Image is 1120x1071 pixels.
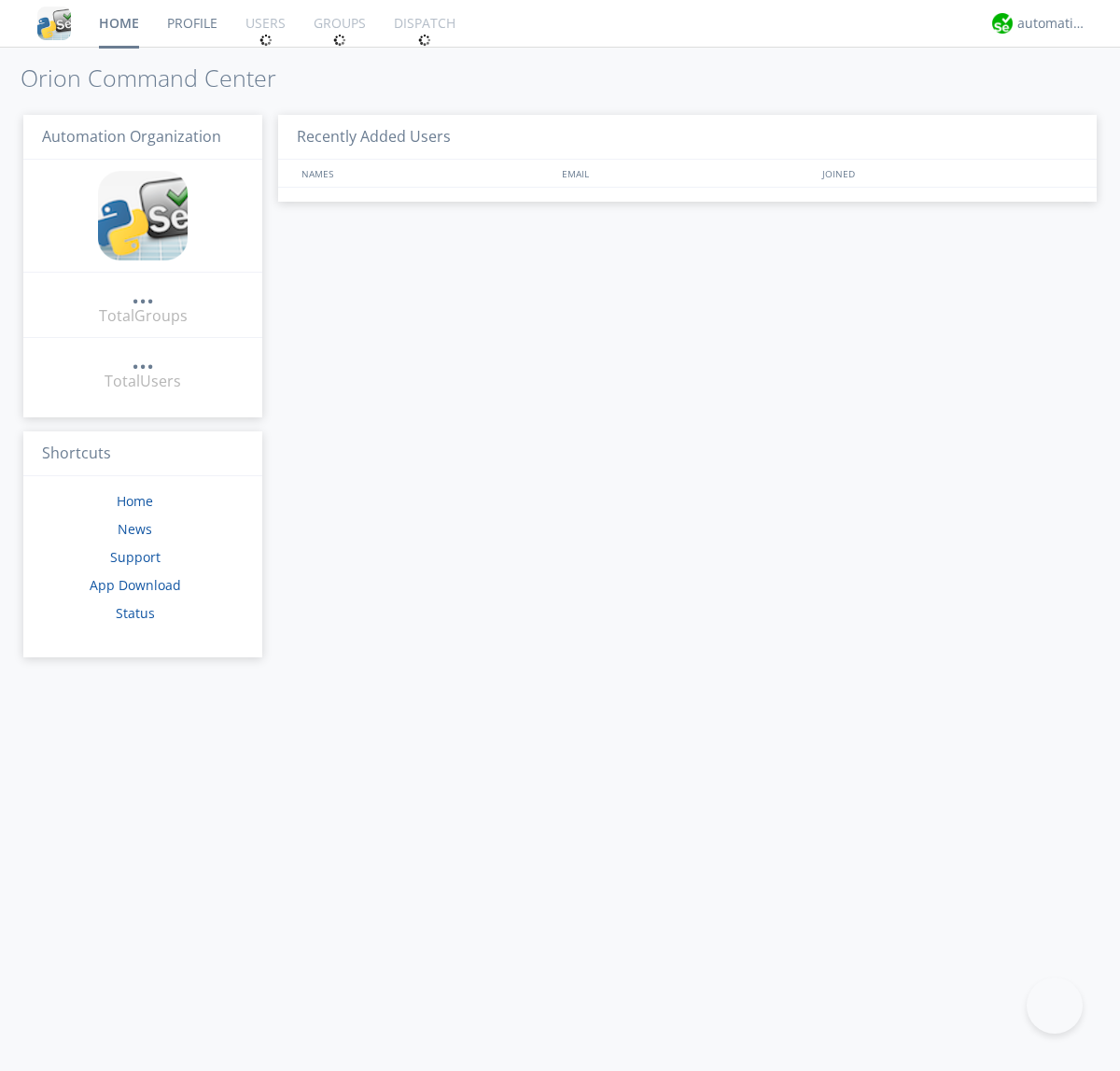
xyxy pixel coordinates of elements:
[259,34,273,47] img: spin.svg
[118,520,152,538] a: News
[333,34,346,47] img: spin.svg
[132,349,154,368] div: ...
[297,160,553,187] div: NAMES
[116,604,155,622] a: Status
[132,349,154,371] a: ...
[42,126,221,147] span: Automation Organization
[132,284,154,303] div: ...
[105,371,181,392] div: Total Users
[117,492,153,510] a: Home
[37,7,71,40] img: cddb5a64eb264b2086981ab96f4c1ba7
[992,13,1013,34] img: d2d01cd9b4174d08988066c6d424eccd
[99,305,188,327] div: Total Groups
[557,160,818,187] div: EMAIL
[90,576,181,594] a: App Download
[1027,978,1083,1034] iframe: Toggle Customer Support
[418,34,431,47] img: spin.svg
[818,160,1079,187] div: JOINED
[98,171,188,261] img: cddb5a64eb264b2086981ab96f4c1ba7
[1017,14,1087,33] div: automation+atlas
[132,284,154,305] a: ...
[278,115,1097,161] h3: Recently Added Users
[110,548,161,566] a: Support
[23,431,262,477] h3: Shortcuts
